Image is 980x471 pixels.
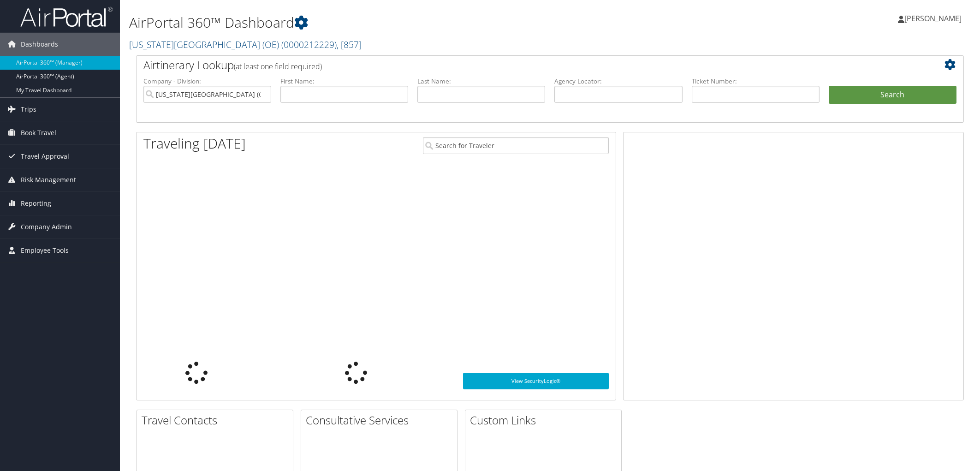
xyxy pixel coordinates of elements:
h2: Travel Contacts [142,412,293,428]
label: Ticket Number: [692,77,820,86]
label: Company - Division: [143,77,271,86]
span: Book Travel [21,121,56,144]
span: Reporting [21,192,51,215]
label: First Name: [280,77,408,86]
h1: AirPortal 360™ Dashboard [129,13,690,32]
span: , [ 857 ] [337,38,362,51]
button: Search [829,86,956,104]
span: Company Admin [21,215,72,238]
input: Search for Traveler [423,137,609,154]
span: Trips [21,98,36,121]
h2: Airtinerary Lookup [143,57,888,73]
a: [PERSON_NAME] [898,5,971,32]
span: Risk Management [21,168,76,191]
label: Agency Locator: [554,77,682,86]
span: Travel Approval [21,145,69,168]
label: Last Name: [417,77,545,86]
span: (at least one field required) [234,61,322,72]
span: [PERSON_NAME] [904,13,962,24]
h2: Custom Links [470,412,621,428]
a: View SecurityLogic® [463,373,609,389]
h1: Traveling [DATE] [143,134,246,153]
span: Dashboards [21,33,58,56]
span: Employee Tools [21,239,69,262]
a: [US_STATE][GEOGRAPHIC_DATA] (OE) [129,38,362,51]
h2: Consultative Services [306,412,457,428]
span: ( 0000212229 ) [281,38,337,51]
img: airportal-logo.png [20,6,113,28]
